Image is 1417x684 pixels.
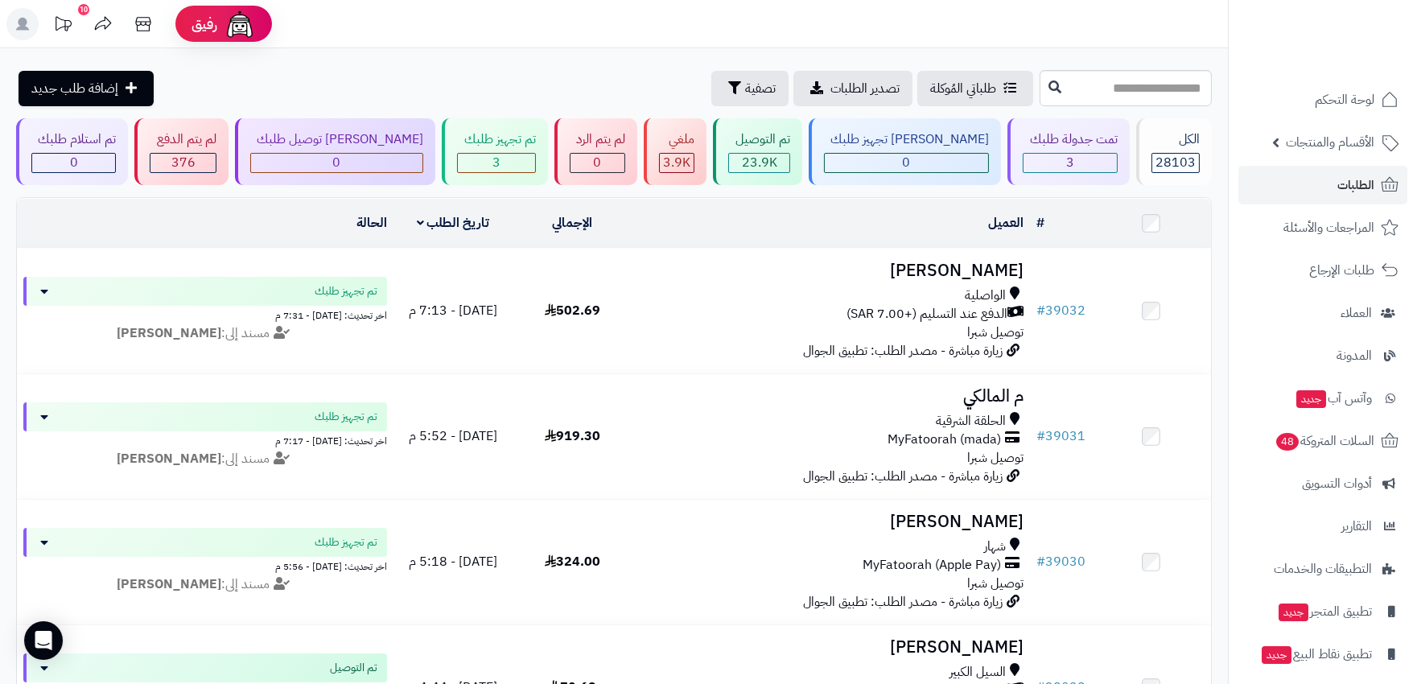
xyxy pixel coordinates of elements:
div: لم يتم الدفع [150,130,216,149]
a: تاريخ الطلب [417,213,490,233]
button: تصفية [711,71,789,106]
span: التطبيقات والخدمات [1274,558,1372,580]
a: المدونة [1238,336,1407,375]
div: لم يتم الرد [570,130,625,149]
a: #39031 [1036,426,1085,446]
div: 0 [571,154,624,172]
div: [PERSON_NAME] توصيل طلبك [250,130,423,149]
a: السلات المتروكة48 [1238,422,1407,460]
span: العملاء [1341,302,1372,324]
span: رفيق [192,14,217,34]
span: # [1036,301,1045,320]
span: 919.30 [545,426,600,446]
a: الطلبات [1238,166,1407,204]
span: 0 [70,153,78,172]
span: 3 [492,153,500,172]
span: شهار [984,538,1006,556]
div: 0 [825,154,988,172]
a: طلبات الإرجاع [1238,251,1407,290]
div: 376 [150,154,215,172]
div: 0 [251,154,422,172]
span: تم تجهيز طلبك [315,283,377,299]
strong: [PERSON_NAME] [117,323,221,343]
span: وآتس آب [1295,387,1372,410]
span: الحلقة الشرقية [936,412,1006,431]
span: 3 [1066,153,1074,172]
span: المدونة [1337,344,1372,367]
a: الإجمالي [552,213,592,233]
span: المراجعات والأسئلة [1283,216,1374,239]
span: تم تجهيز طلبك [315,534,377,550]
a: تم استلام طلبك 0 [13,118,131,185]
span: السلات المتروكة [1275,430,1374,452]
span: زيارة مباشرة - مصدر الطلب: تطبيق الجوال [803,341,1003,361]
span: MyFatoorah (Apple Pay) [863,556,1001,575]
a: #39030 [1036,552,1085,571]
h3: م المالكي [638,387,1023,406]
div: تمت جدولة طلبك [1023,130,1117,149]
h3: [PERSON_NAME] [638,513,1023,531]
span: 3.9K [663,153,690,172]
strong: [PERSON_NAME] [117,575,221,594]
span: السيل الكبير [949,663,1006,682]
span: الأقسام والمنتجات [1286,131,1374,154]
a: لم يتم الرد 0 [551,118,641,185]
a: تطبيق نقاط البيعجديد [1238,635,1407,674]
span: تطبيق نقاط البيع [1260,643,1372,665]
img: logo-2.png [1308,13,1402,47]
div: اخر تحديث: [DATE] - 7:17 م [23,431,387,448]
span: زيارة مباشرة - مصدر الطلب: تطبيق الجوال [803,467,1003,486]
div: اخر تحديث: [DATE] - 7:31 م [23,306,387,323]
span: توصيل شبرا [967,323,1024,342]
a: الحالة [356,213,387,233]
strong: [PERSON_NAME] [117,449,221,468]
div: اخر تحديث: [DATE] - 5:56 م [23,557,387,574]
span: 0 [332,153,340,172]
div: [PERSON_NAME] تجهيز طلبك [824,130,989,149]
div: مسند إلى: [11,324,399,343]
span: MyFatoorah (mada) [888,431,1001,449]
div: تم تجهيز طلبك [457,130,535,149]
span: طلباتي المُوكلة [930,79,996,98]
div: مسند إلى: [11,450,399,468]
span: توصيل شبرا [967,574,1024,593]
span: أدوات التسويق [1302,472,1372,495]
span: 48 [1275,432,1300,451]
span: 0 [593,153,601,172]
span: تم التوصيل [330,660,377,676]
span: [DATE] - 5:52 م [409,426,497,446]
a: لوحة التحكم [1238,80,1407,119]
a: الكل28103 [1133,118,1215,185]
a: التطبيقات والخدمات [1238,550,1407,588]
span: زيارة مباشرة - مصدر الطلب: تطبيق الجوال [803,592,1003,612]
span: تم تجهيز طلبك [315,409,377,425]
a: أدوات التسويق [1238,464,1407,503]
a: التقارير [1238,507,1407,546]
div: مسند إلى: [11,575,399,594]
span: [DATE] - 7:13 م [409,301,497,320]
span: 0 [902,153,910,172]
span: تصدير الطلبات [830,79,900,98]
a: لم يتم الدفع 376 [131,118,231,185]
div: Open Intercom Messenger [24,621,63,660]
a: # [1036,213,1044,233]
a: #39032 [1036,301,1085,320]
a: تمت جدولة طلبك 3 [1004,118,1132,185]
div: 3 [1024,154,1116,172]
div: 3 [458,154,534,172]
a: ملغي 3.9K [641,118,710,185]
span: # [1036,426,1045,446]
a: تم التوصيل 23.9K [710,118,805,185]
div: الكل [1151,130,1200,149]
span: لوحة التحكم [1315,89,1374,111]
span: 23.9K [742,153,777,172]
span: جديد [1262,646,1291,664]
span: جديد [1279,604,1308,621]
a: تم تجهيز طلبك 3 [439,118,550,185]
a: المراجعات والأسئلة [1238,208,1407,247]
span: تصفية [745,79,776,98]
a: وآتس آبجديد [1238,379,1407,418]
span: [DATE] - 5:18 م [409,552,497,571]
span: طلبات الإرجاع [1309,259,1374,282]
a: [PERSON_NAME] تجهيز طلبك 0 [805,118,1004,185]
